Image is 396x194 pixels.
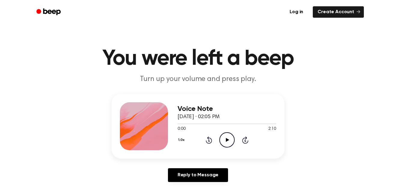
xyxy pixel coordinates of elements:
span: [DATE] · 02:05 PM [178,114,220,120]
a: Create Account [313,6,364,18]
h3: Voice Note [178,105,276,113]
a: Log in [284,5,309,19]
p: Turn up your volume and press play. [83,74,313,84]
a: Reply to Message [168,168,228,182]
span: 2:10 [268,126,276,132]
a: Beep [32,6,66,18]
button: 1.0x [178,135,187,145]
h1: You were left a beep [44,48,352,70]
span: 0:00 [178,126,185,132]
